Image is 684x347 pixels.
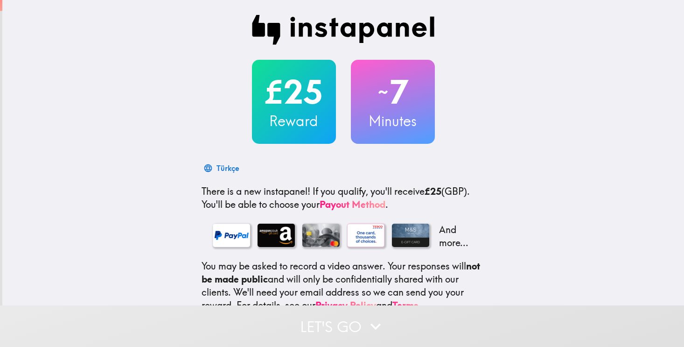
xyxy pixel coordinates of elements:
[252,15,435,45] img: Instapanel
[202,260,485,312] p: You may be asked to record a video answer. Your responses will and will only be confidentially sh...
[202,159,243,177] button: Türkçe
[351,73,435,111] h2: 7
[315,299,376,311] a: Privacy Policy
[202,185,310,197] span: There is a new instapanel!
[425,185,441,197] b: £25
[437,223,474,249] p: And more...
[377,78,390,106] span: ~
[320,198,385,210] a: Payout Method
[252,73,336,111] h2: £25
[351,111,435,131] h3: Minutes
[392,299,419,311] a: Terms
[216,162,239,175] div: Türkçe
[252,111,336,131] h3: Reward
[202,260,480,285] b: not be made public
[202,185,485,211] p: If you qualify, you'll receive (GBP) . You'll be able to choose your .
